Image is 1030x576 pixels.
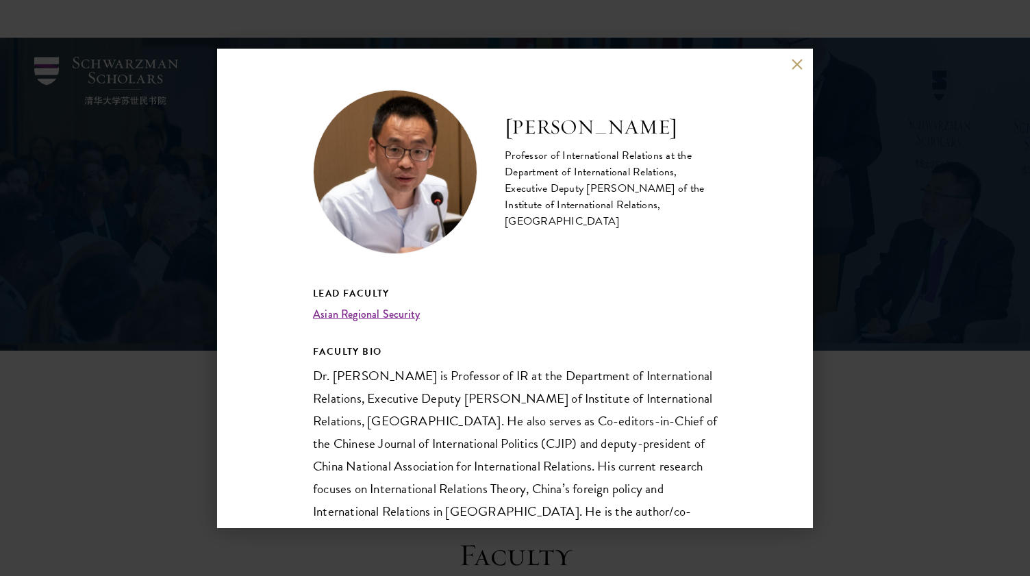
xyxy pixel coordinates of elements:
[313,285,717,302] h5: Lead Faculty
[313,90,477,254] img: Sun Xuefeng
[313,343,717,360] h5: FACULTY BIO
[505,147,717,229] div: Professor of International Relations at the Department of International Relations, Executive Depu...
[505,114,717,141] h2: [PERSON_NAME]
[313,306,420,322] a: Asian Regional Security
